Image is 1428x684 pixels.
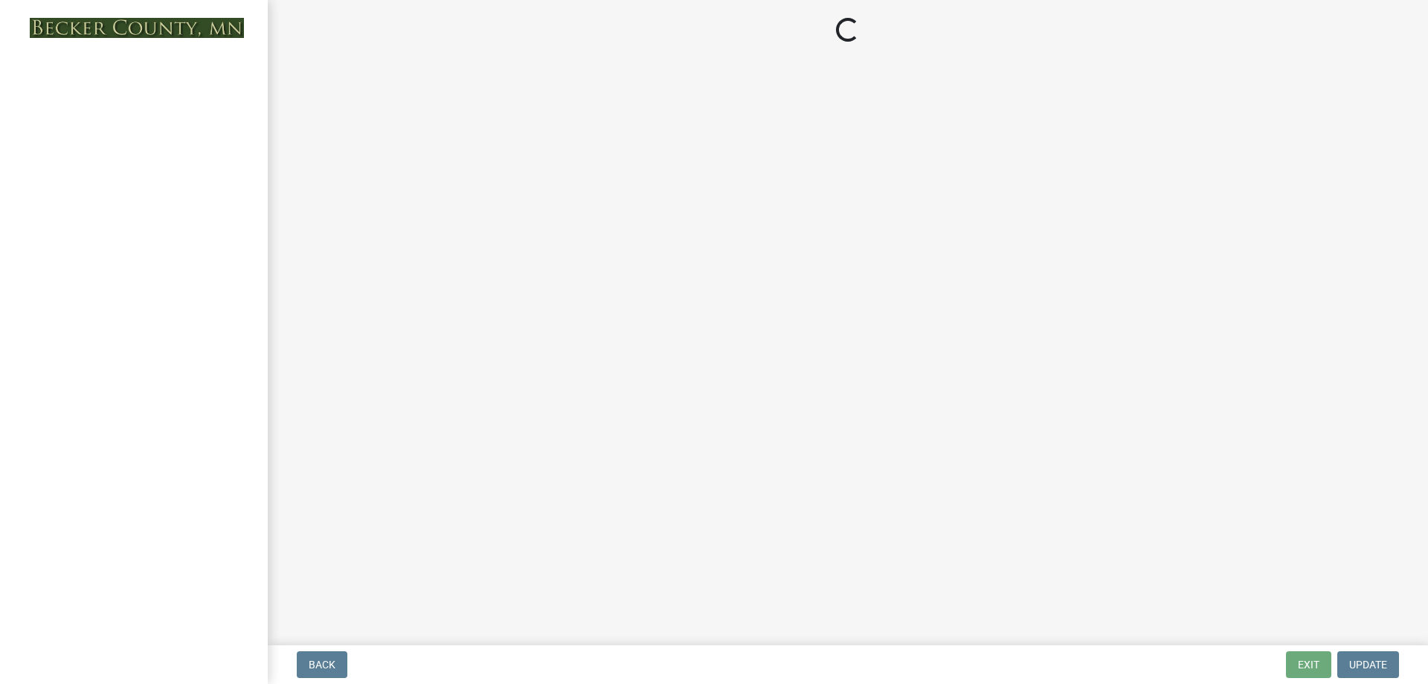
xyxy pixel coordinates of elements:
span: Update [1349,659,1387,671]
img: Becker County, Minnesota [30,18,244,38]
button: Exit [1286,651,1331,678]
button: Back [297,651,347,678]
span: Back [309,659,335,671]
button: Update [1337,651,1399,678]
